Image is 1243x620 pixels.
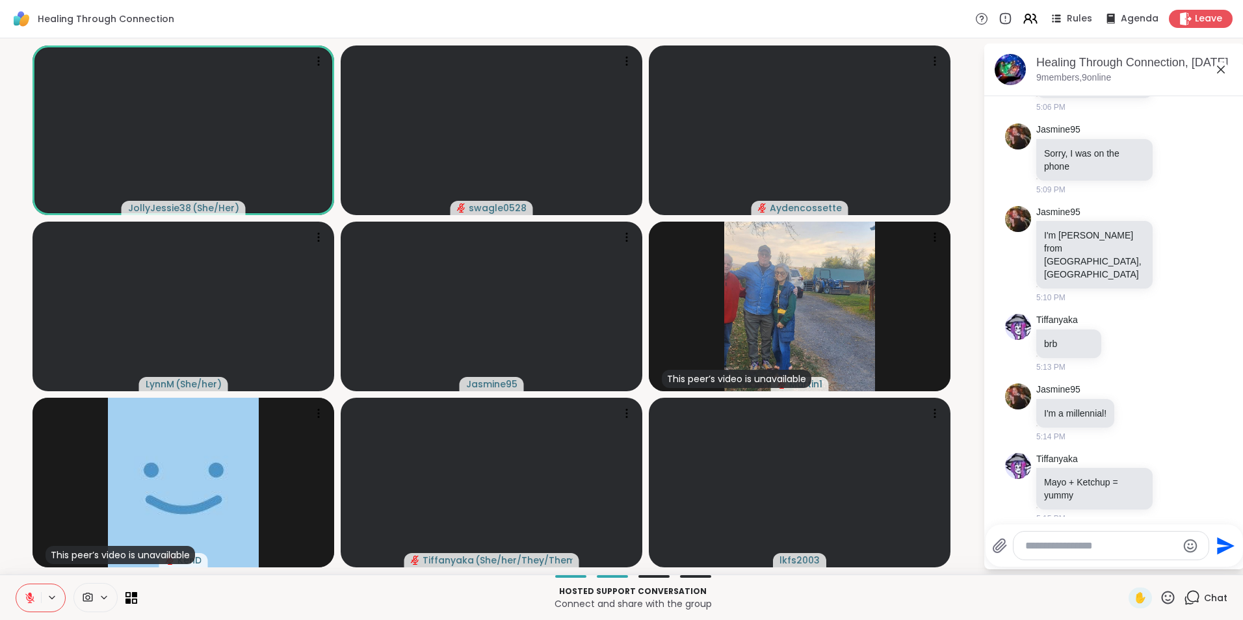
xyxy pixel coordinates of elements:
[466,378,517,391] span: Jasmine95
[192,201,239,214] span: ( She/Her )
[145,586,1121,597] p: Hosted support conversation
[1005,453,1031,479] img: https://sharewell-space-live.sfo3.digitaloceanspaces.com/user-generated/c119739d-7237-4932-a94b-0...
[475,554,573,567] span: ( She/her/They/Them )
[1036,71,1111,84] p: 9 members, 9 online
[770,201,842,214] span: Aydencossette
[1005,383,1031,409] img: https://sharewell-space-live.sfo3.digitaloceanspaces.com/user-generated/0818d3a5-ec43-4745-9685-c...
[10,8,33,30] img: ShareWell Logomark
[779,554,820,567] span: lkfs2003
[1044,229,1145,281] p: I'm [PERSON_NAME] from [GEOGRAPHIC_DATA], [GEOGRAPHIC_DATA]
[1209,531,1238,560] button: Send
[1005,206,1031,232] img: https://sharewell-space-live.sfo3.digitaloceanspaces.com/user-generated/0818d3a5-ec43-4745-9685-c...
[457,203,466,213] span: audio-muted
[1204,591,1227,604] span: Chat
[1036,101,1066,113] span: 5:06 PM
[146,378,174,391] span: LynnM
[1044,147,1145,173] p: Sorry, I was on the phone
[1121,12,1158,25] span: Agenda
[1036,513,1066,524] span: 5:15 PM
[1036,206,1080,219] a: Jasmine95
[1044,337,1093,350] p: brb
[724,222,875,391] img: Martin1
[38,12,174,25] span: Healing Through Connection
[1195,12,1222,25] span: Leave
[1044,476,1145,502] p: Mayo + Ketchup = yummy
[1036,292,1066,304] span: 5:10 PM
[1036,453,1078,466] a: Tiffanyaka
[176,378,222,391] span: ( She/her )
[145,597,1121,610] p: Connect and share with the group
[1036,123,1080,136] a: Jasmine95
[1036,361,1066,373] span: 5:13 PM
[1036,184,1066,196] span: 5:09 PM
[1183,538,1198,554] button: Emoji picker
[1036,55,1234,71] div: Healing Through Connection, [DATE]
[108,398,259,567] img: KenD
[411,556,420,565] span: audio-muted
[1036,314,1078,327] a: Tiffanyaka
[1005,123,1031,149] img: https://sharewell-space-live.sfo3.digitaloceanspaces.com/user-generated/0818d3a5-ec43-4745-9685-c...
[1134,590,1147,606] span: ✋
[423,554,474,567] span: Tiffanyaka
[662,370,811,388] div: This peer’s video is unavailable
[1025,539,1177,552] textarea: Type your message
[128,201,191,214] span: JollyJessie38
[469,201,527,214] span: swagle0528
[1036,431,1066,443] span: 5:14 PM
[1036,383,1080,396] a: Jasmine95
[1067,12,1092,25] span: Rules
[995,54,1026,85] img: Healing Through Connection, Oct 11
[758,203,767,213] span: audio-muted
[1044,407,1106,420] p: I'm a millennial!
[1005,314,1031,340] img: https://sharewell-space-live.sfo3.digitaloceanspaces.com/user-generated/c119739d-7237-4932-a94b-0...
[46,546,195,564] div: This peer’s video is unavailable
